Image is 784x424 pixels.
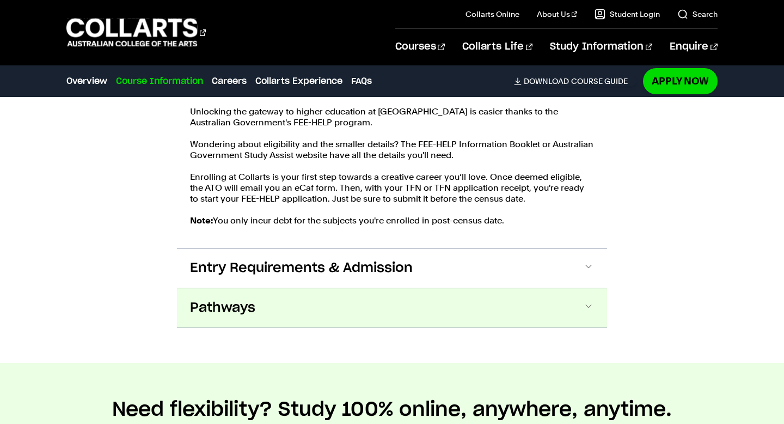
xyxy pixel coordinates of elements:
p: Enrolling at Collarts is your first step towards a creative career you’ll love. Once deemed eligi... [190,172,594,204]
h2: Need flexibility? Study 100% online, anywhere, anytime. [112,398,672,422]
a: Collarts Life [462,29,532,65]
a: Course Information [116,75,203,88]
p: Wondering about eligibility and the smaller details? The FEE-HELP Information Booklet or Australi... [190,139,594,161]
a: Enquire [670,29,717,65]
button: Pathways [177,288,607,328]
a: Search [677,9,718,20]
strong: Note: [190,215,213,226]
a: Collarts Experience [255,75,342,88]
a: Overview [66,75,107,88]
a: FAQs [351,75,372,88]
a: Study Information [550,29,652,65]
span: Entry Requirements & Admission [190,259,413,277]
a: Apply Now [643,68,718,94]
a: About Us [537,9,577,20]
a: Courses [395,29,445,65]
p: You only incur debt for the subjects you're enrolled in post-census date. [190,215,594,226]
a: Collarts Online [465,9,519,20]
a: Student Login [595,9,660,20]
p: Unlocking the gateway to higher education at [GEOGRAPHIC_DATA] is easier thanks to the Australian... [190,106,594,128]
span: Pathways [190,299,255,317]
div: Go to homepage [66,17,206,48]
a: DownloadCourse Guide [514,76,636,86]
a: Careers [212,75,247,88]
span: Download [524,76,569,86]
button: Entry Requirements & Admission [177,249,607,288]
